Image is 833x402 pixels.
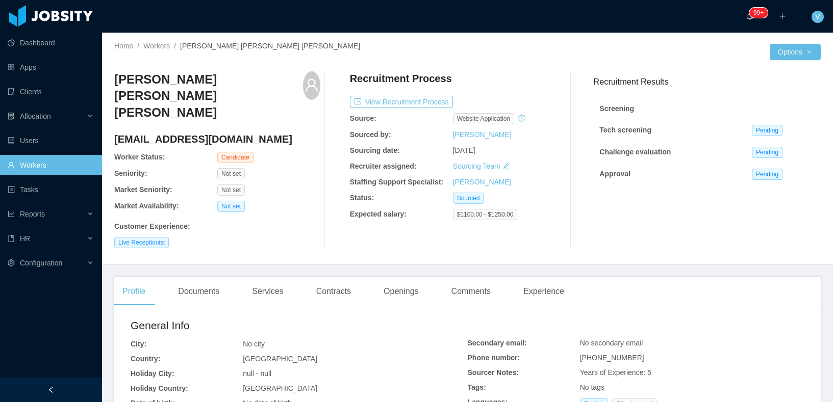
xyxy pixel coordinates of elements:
b: Sourcing date: [350,146,400,154]
i: icon: bell [746,13,753,20]
button: icon: exportView Recruitment Process [350,96,453,108]
a: icon: pie-chartDashboard [8,33,94,53]
span: [GEOGRAPHIC_DATA] [243,384,317,392]
b: Seniority: [114,169,147,177]
strong: Tech screening [599,126,651,134]
b: Sourced by: [350,130,391,139]
span: Pending [752,147,782,158]
b: Sourcer Notes: [468,368,519,377]
div: No tags [580,382,804,393]
a: icon: appstoreApps [8,57,94,77]
i: icon: user [305,78,319,92]
div: Services [244,277,291,306]
span: No secondary email [580,339,643,347]
span: null - null [243,369,271,378]
a: Home [114,42,133,50]
h3: Recruitment Results [593,75,821,88]
a: icon: robotUsers [8,130,94,151]
span: Reports [20,210,45,218]
h3: [PERSON_NAME] [PERSON_NAME] [PERSON_NAME] [114,71,303,121]
span: Allocation [20,112,51,120]
span: website application [453,113,515,124]
h4: [EMAIL_ADDRESS][DOMAIN_NAME] [114,132,320,146]
span: [PERSON_NAME] [PERSON_NAME] [PERSON_NAME] [180,42,360,50]
b: Recruiter assigned: [350,162,417,170]
i: icon: plus [779,13,786,20]
div: Experience [515,277,572,306]
b: Expected salary: [350,210,407,218]
b: Status: [350,194,374,202]
span: Live Receptionist [114,237,169,248]
sup: 294 [749,8,768,18]
b: Phone number: [468,354,520,362]
b: Tags: [468,383,486,391]
b: City: [131,340,146,348]
strong: Approval [599,170,630,178]
strong: Screening [599,104,634,113]
div: Contracts [308,277,359,306]
i: icon: line-chart [8,210,15,218]
a: icon: auditClients [8,82,94,102]
a: icon: profileTasks [8,179,94,200]
span: Candidate [217,152,254,163]
b: Worker Status: [114,153,165,161]
b: Customer Experience : [114,222,190,230]
button: Optionsicon: down [770,44,821,60]
span: Pending [752,169,782,180]
a: Sourcing Team [453,162,500,170]
a: icon: userWorkers [8,155,94,175]
div: Profile [114,277,154,306]
b: Market Availability: [114,202,179,210]
b: Secondary email: [468,339,527,347]
div: Openings [375,277,427,306]
b: Country: [131,355,160,363]
b: Staffing Support Specialist: [350,178,444,186]
b: Market Seniority: [114,185,172,194]
h2: General Info [131,317,468,334]
i: icon: edit [502,163,510,170]
span: Not set [217,184,245,196]
i: icon: solution [8,113,15,120]
a: Workers [143,42,170,50]
strong: Challenge evaluation [599,148,671,156]
span: Configuration [20,259,62,267]
i: icon: setting [8,259,15,266]
span: Not set [217,201,245,212]
div: Documents [170,277,228,306]
span: [GEOGRAPHIC_DATA] [243,355,317,363]
i: icon: book [8,235,15,242]
span: / [137,42,139,50]
span: No city [243,340,265,348]
span: HR [20,234,30,243]
a: icon: exportView Recruitment Process [350,98,453,106]
span: [DATE] [453,146,475,154]
div: Comments [443,277,499,306]
a: [PERSON_NAME] [453,130,512,139]
h4: Recruitment Process [350,71,452,86]
span: Not set [217,168,245,179]
span: $1100.00 - $1250.00 [453,209,518,220]
span: / [174,42,176,50]
span: V [815,11,820,23]
span: Sourced [453,193,484,204]
b: Source: [350,114,376,122]
a: [PERSON_NAME] [453,178,512,186]
b: Holiday Country: [131,384,188,392]
span: [PHONE_NUMBER] [580,354,644,362]
b: Holiday City: [131,369,174,378]
span: Pending [752,125,782,136]
i: icon: history [518,115,525,122]
span: Years of Experience: 5 [580,368,651,377]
